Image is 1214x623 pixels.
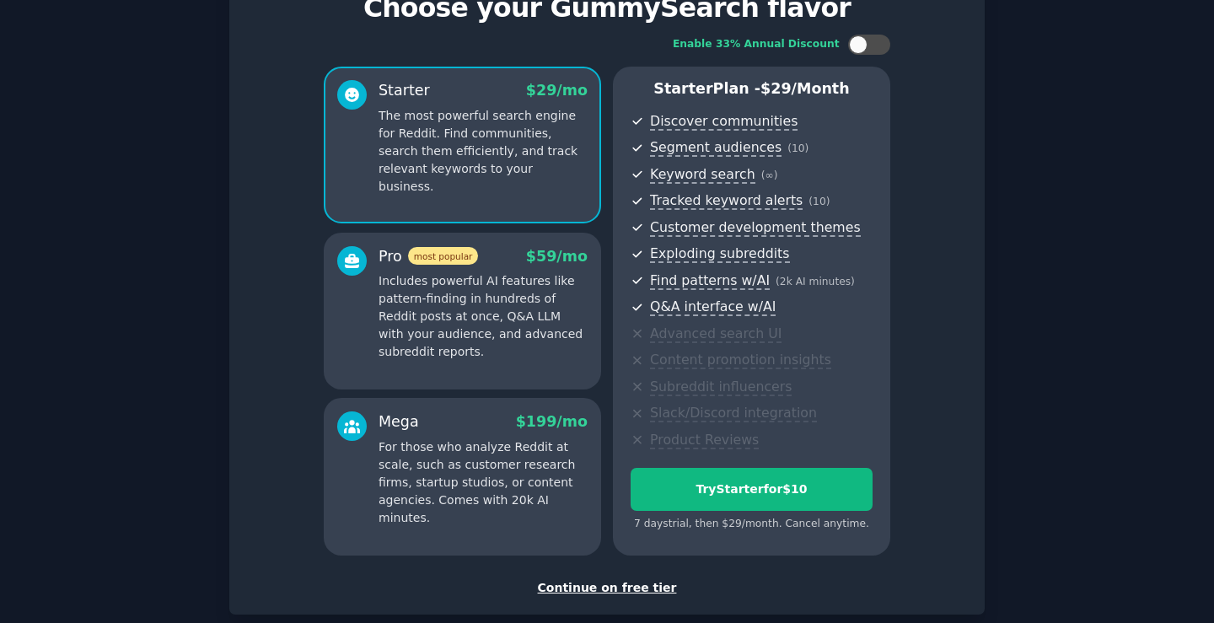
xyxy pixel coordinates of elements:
[650,298,776,316] span: Q&A interface w/AI
[650,166,755,184] span: Keyword search
[379,272,588,361] p: Includes powerful AI features like pattern-finding in hundreds of Reddit posts at once, Q&A LLM w...
[760,80,850,97] span: $ 29 /month
[379,107,588,196] p: The most powerful search engine for Reddit. Find communities, search them efficiently, and track ...
[379,246,478,267] div: Pro
[379,411,419,432] div: Mega
[673,37,840,52] div: Enable 33% Annual Discount
[516,413,588,430] span: $ 199 /mo
[650,432,759,449] span: Product Reviews
[526,82,588,99] span: $ 29 /mo
[379,80,430,101] div: Starter
[650,352,831,369] span: Content promotion insights
[776,276,855,287] span: ( 2k AI minutes )
[631,517,873,532] div: 7 days trial, then $ 29 /month . Cancel anytime.
[650,405,817,422] span: Slack/Discord integration
[650,192,803,210] span: Tracked keyword alerts
[650,379,792,396] span: Subreddit influencers
[379,438,588,527] p: For those who analyze Reddit at scale, such as customer research firms, startup studios, or conte...
[526,248,588,265] span: $ 59 /mo
[247,579,967,597] div: Continue on free tier
[650,272,770,290] span: Find patterns w/AI
[408,247,479,265] span: most popular
[631,481,872,498] div: Try Starter for $10
[650,139,782,157] span: Segment audiences
[808,196,830,207] span: ( 10 )
[650,113,798,131] span: Discover communities
[631,78,873,99] p: Starter Plan -
[631,468,873,511] button: TryStarterfor$10
[787,142,808,154] span: ( 10 )
[650,325,782,343] span: Advanced search UI
[761,169,778,181] span: ( ∞ )
[650,219,861,237] span: Customer development themes
[650,245,789,263] span: Exploding subreddits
